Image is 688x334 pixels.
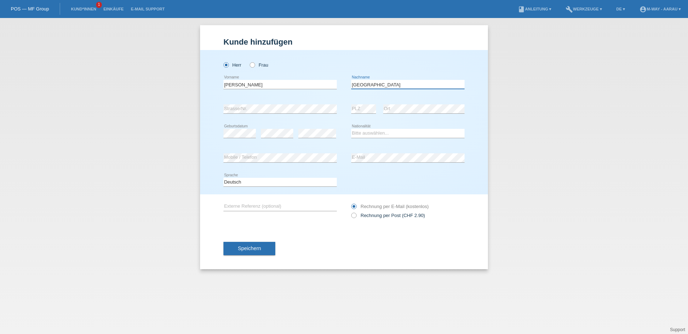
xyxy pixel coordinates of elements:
input: Rechnung per Post (CHF 2.90) [351,213,356,222]
label: Rechnung per E-Mail (kostenlos) [351,204,429,209]
a: buildWerkzeuge ▾ [562,7,606,11]
label: Herr [223,62,241,68]
input: Rechnung per E-Mail (kostenlos) [351,204,356,213]
a: account_circlem-way - Aarau ▾ [636,7,684,11]
a: Support [670,327,685,332]
i: build [566,6,573,13]
span: 1 [96,2,102,8]
a: E-Mail Support [127,7,168,11]
button: Speichern [223,242,275,256]
a: Einkäufe [100,7,127,11]
a: Kund*innen [67,7,100,11]
span: Speichern [238,245,261,251]
a: DE ▾ [613,7,629,11]
label: Frau [250,62,268,68]
input: Frau [250,62,254,67]
label: Rechnung per Post (CHF 2.90) [351,213,425,218]
a: POS — MF Group [11,6,49,12]
input: Herr [223,62,228,67]
h1: Kunde hinzufügen [223,37,465,46]
i: book [518,6,525,13]
i: account_circle [639,6,647,13]
a: bookAnleitung ▾ [514,7,555,11]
